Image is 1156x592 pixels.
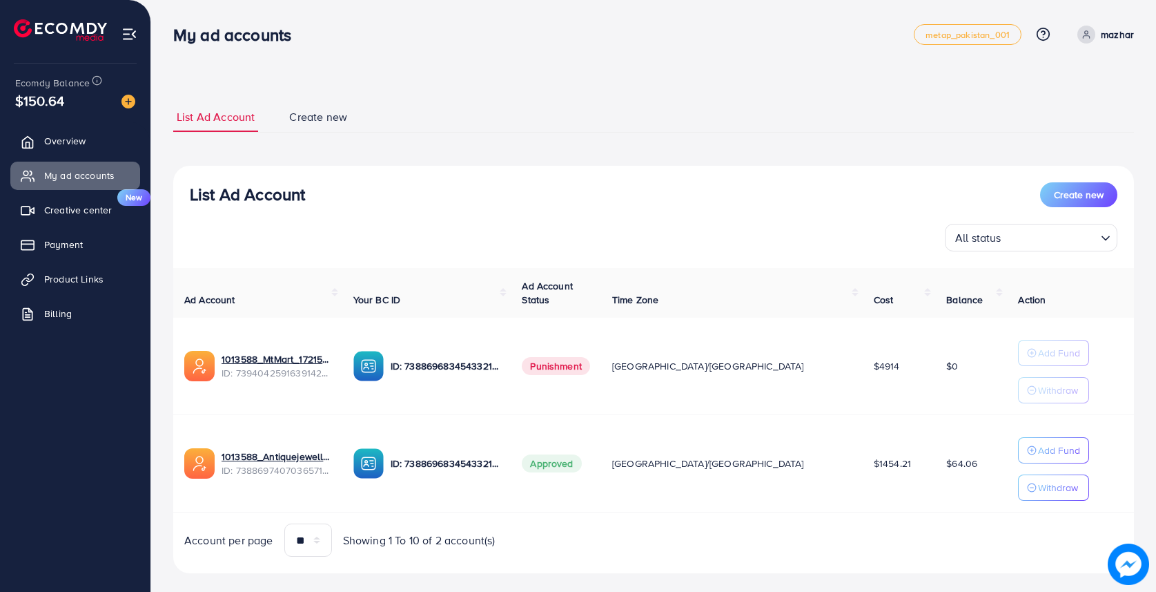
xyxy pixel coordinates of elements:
span: Creative center [44,203,112,217]
button: Withdraw [1018,475,1089,501]
span: Balance [946,293,983,307]
p: ID: 7388696834543321089 [391,358,500,374]
span: Overview [44,134,86,148]
span: Time Zone [612,293,658,307]
span: Create new [289,109,347,125]
span: ID: 7388697407036571665 [222,464,331,477]
img: ic-ba-acc.ded83a64.svg [353,351,384,381]
img: image [121,95,135,108]
span: List Ad Account [177,109,255,125]
span: [GEOGRAPHIC_DATA]/[GEOGRAPHIC_DATA] [612,359,804,373]
img: menu [121,26,137,42]
span: $4914 [874,359,900,373]
span: Punishment [522,357,590,375]
span: Ad Account Status [522,279,573,307]
span: Action [1018,293,1046,307]
span: Billing [44,307,72,321]
a: My ad accounts [10,162,140,189]
span: Account per page [184,533,273,548]
p: Add Fund [1038,442,1080,459]
span: Create new [1054,188,1104,202]
p: Withdraw [1038,479,1078,496]
img: ic-ads-acc.e4c84228.svg [184,351,215,381]
div: <span class='underline'>1013588_Antiquejeweller_1720315192131</span></br>7388697407036571665 [222,450,331,478]
button: Add Fund [1018,437,1089,464]
span: Your BC ID [353,293,401,307]
span: [GEOGRAPHIC_DATA]/[GEOGRAPHIC_DATA] [612,457,804,470]
span: Ad Account [184,293,235,307]
span: $0 [946,359,958,373]
button: Create new [1040,182,1117,207]
span: New [117,189,150,206]
img: ic-ba-acc.ded83a64.svg [353,448,384,479]
img: ic-ads-acc.e4c84228.svg [184,448,215,479]
span: All status [952,228,1004,248]
span: metap_pakistan_001 [925,30,1010,39]
a: Payment [10,231,140,258]
a: Overview [10,127,140,155]
p: mazhar [1101,26,1134,43]
span: My ad accounts [44,169,115,182]
button: Add Fund [1018,340,1089,366]
span: ID: 7394042591639142417 [222,366,331,380]
a: Product Links [10,265,140,293]
a: 1013588_Antiquejeweller_1720315192131 [222,450,331,464]
h3: List Ad Account [190,184,305,204]
span: Showing 1 To 10 of 2 account(s) [343,533,496,548]
img: image [1108,544,1149,585]
span: Payment [44,238,83,251]
img: logo [14,19,107,41]
span: Approved [522,455,581,472]
div: <span class='underline'>1013588_MtMart_1721559701675</span></br>7394042591639142417 [222,352,331,381]
a: Billing [10,300,140,327]
span: $64.06 [946,457,977,470]
span: Cost [874,293,894,307]
h3: My ad accounts [173,25,302,45]
a: 1013588_MtMart_1721559701675 [222,352,331,366]
span: $1454.21 [874,457,911,470]
span: Product Links [44,272,104,286]
input: Search for option [1006,225,1095,248]
p: Add Fund [1038,345,1080,361]
a: mazhar [1072,26,1134,44]
div: Search for option [945,224,1117,251]
span: Ecomdy Balance [15,76,90,90]
span: $150.64 [15,90,64,111]
button: Withdraw [1018,377,1089,403]
p: Withdraw [1038,382,1078,399]
p: ID: 7388696834543321089 [391,455,500,472]
a: Creative centerNew [10,196,140,224]
a: metap_pakistan_001 [914,24,1021,45]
